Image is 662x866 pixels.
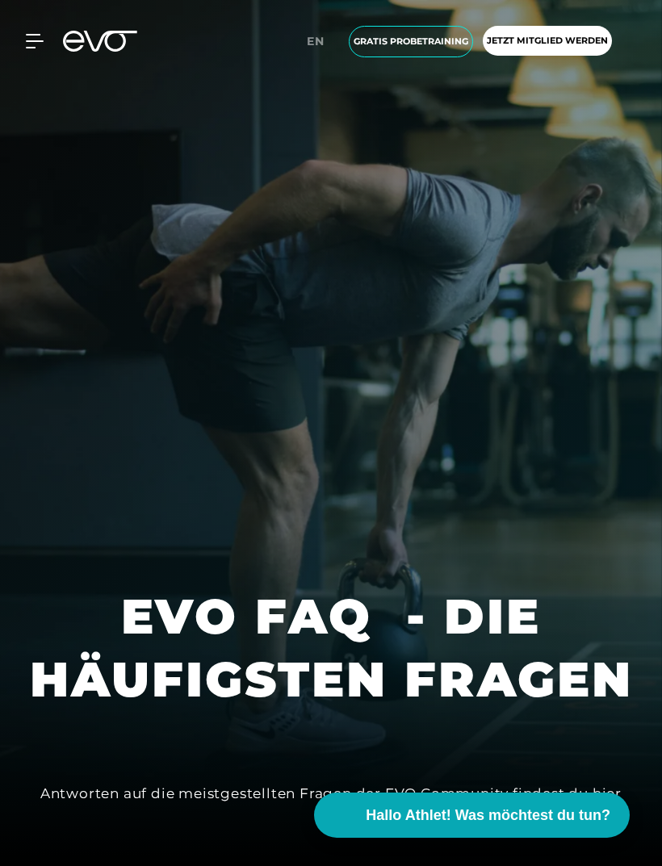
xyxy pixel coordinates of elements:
a: Gratis Probetraining [344,26,478,57]
button: Hallo Athlet! Was möchtest du tun? [314,793,630,838]
span: Hallo Athlet! Was möchtest du tun? [366,805,610,826]
a: en [307,32,334,51]
span: en [307,34,325,48]
div: Antworten auf die meistgestellten Fragen der EVO Community findest du hier [40,780,622,806]
span: Gratis Probetraining [354,35,468,48]
a: Jetzt Mitglied werden [478,26,617,57]
span: Jetzt Mitglied werden [487,34,608,48]
h1: EVO FAQ - DIE HÄUFIGSTEN FRAGEN [13,585,649,711]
